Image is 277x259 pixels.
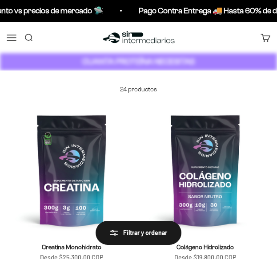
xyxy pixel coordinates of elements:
button: Filtrar y ordenar [96,221,181,245]
a: Colágeno Hidrolizado [177,244,234,251]
p: 24 productos [7,85,270,94]
a: Creatina Monohidrato [42,244,101,251]
div: Filtrar y ordenar [110,228,167,238]
strong: CUANTA PROTEÍNA NECESITAS [82,57,195,66]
